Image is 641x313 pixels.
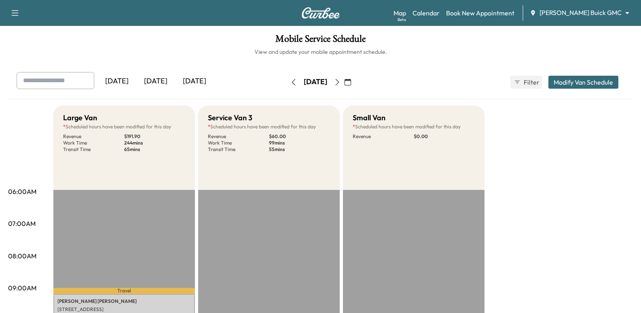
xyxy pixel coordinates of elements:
[304,77,327,87] div: [DATE]
[8,251,36,261] p: 08:00AM
[398,17,406,23] div: Beta
[8,48,633,56] h6: View and update your mobile appointment schedule.
[208,146,269,153] p: Transit Time
[8,187,36,196] p: 06:00AM
[208,112,252,123] h5: Service Van 3
[53,288,195,294] p: Travel
[63,140,124,146] p: Work Time
[124,133,185,140] p: $ 191.90
[413,8,440,18] a: Calendar
[539,8,622,17] span: [PERSON_NAME] Buick GMC
[63,146,124,153] p: Transit Time
[524,77,538,87] span: Filter
[269,133,330,140] p: $ 60.00
[57,298,191,304] p: [PERSON_NAME] [PERSON_NAME]
[124,140,185,146] p: 244 mins
[510,76,542,89] button: Filter
[353,123,475,130] p: Scheduled hours have been modified for this day
[57,306,191,313] p: [STREET_ADDRESS]
[175,72,214,91] div: [DATE]
[414,133,475,140] p: $ 0.00
[353,112,385,123] h5: Small Van
[208,123,330,130] p: Scheduled hours have been modified for this day
[353,133,414,140] p: Revenue
[8,283,36,293] p: 09:00AM
[269,146,330,153] p: 55 mins
[8,34,633,48] h1: Mobile Service Schedule
[124,146,185,153] p: 65 mins
[63,112,97,123] h5: Large Van
[63,133,124,140] p: Revenue
[63,123,185,130] p: Scheduled hours have been modified for this day
[548,76,618,89] button: Modify Van Schedule
[136,72,175,91] div: [DATE]
[301,7,340,19] img: Curbee Logo
[446,8,514,18] a: Book New Appointment
[97,72,136,91] div: [DATE]
[8,219,36,228] p: 07:00AM
[269,140,330,146] p: 99 mins
[393,8,406,18] a: MapBeta
[208,133,269,140] p: Revenue
[208,140,269,146] p: Work Time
